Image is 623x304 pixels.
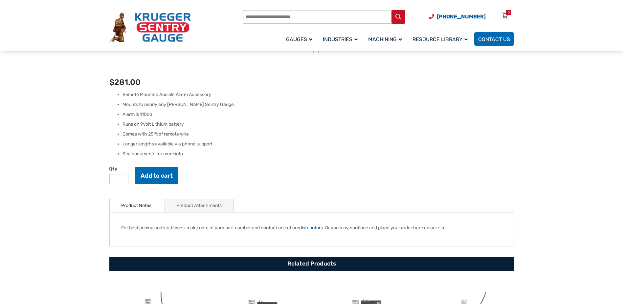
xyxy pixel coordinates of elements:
li: Remote Mounted Audible Alarm Accessory [122,91,514,98]
span: Resource Library [412,36,468,42]
p: For best pricing and lead times, make note of your part number and contact one of our . Or you ma... [121,224,502,231]
span: $ [109,78,114,87]
a: Gauges [282,31,319,47]
a: Product Attachments [176,199,222,212]
span: [PHONE_NUMBER] [437,13,486,20]
a: Product Notes [121,199,151,212]
li: Runs on 9Volt Lithium battery [122,121,514,128]
bdi: 281.00 [109,78,141,87]
li: Comes with 25 ft of remote wire [122,131,514,138]
a: distributors [299,225,323,231]
li: Mounts to nearly any [PERSON_NAME] Sentry Gauge [122,101,514,108]
div: 0 [508,10,510,15]
h2: Related Products [109,257,514,271]
a: Industries [319,31,364,47]
span: Contact Us [478,36,510,42]
li: See documents for more info [122,151,514,157]
li: Alarm is 110db [122,111,514,118]
img: Krueger Sentry Gauge [109,13,191,43]
li: Longer lengths available via phone support [122,141,514,147]
span: Gauges [286,36,312,42]
span: Industries [323,36,358,42]
span: Machining [368,36,402,42]
a: Phone Number (920) 434-8860 [429,13,486,21]
a: Machining [364,31,409,47]
input: Product quantity [109,174,128,184]
a: Resource Library [409,31,474,47]
a: Contact Us [474,32,514,46]
button: Add to cart [135,167,178,184]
